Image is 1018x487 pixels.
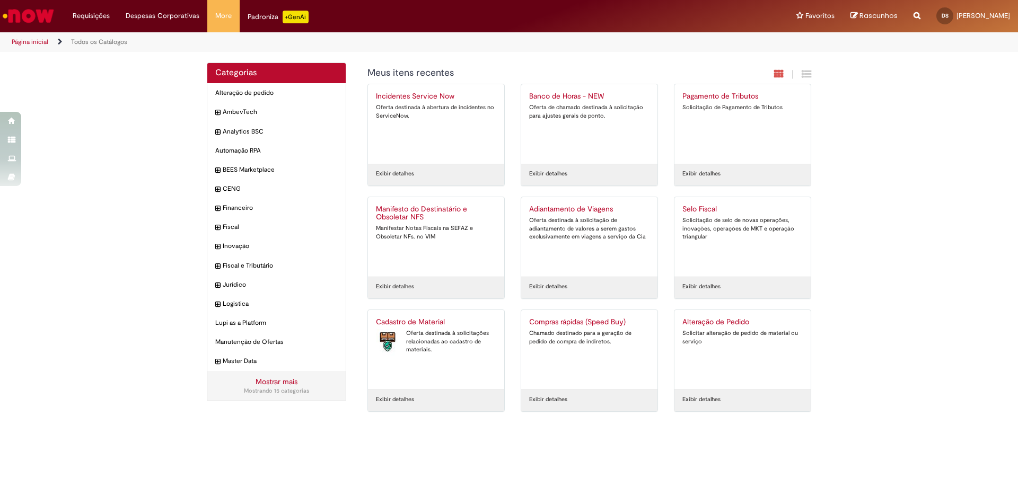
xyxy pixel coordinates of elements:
div: Manifestar Notas Fiscais na SEFAZ e Obsoletar NFs. no VIM [376,224,496,241]
div: expandir categoria Analytics BSC Analytics BSC [207,122,346,141]
span: CENG [223,184,338,193]
span: Rascunhos [859,11,898,21]
div: expandir categoria Financeiro Financeiro [207,198,346,218]
div: Chamado destinado para a geração de pedido de compra de indiretos. [529,329,650,346]
a: Cadastro de Material Cadastro de Material Oferta destinada à solicitações relacionadas ao cadastr... [368,310,504,389]
div: expandir categoria Inovação Inovação [207,236,346,256]
span: Despesas Corporativas [126,11,199,21]
span: Alteração de pedido [215,88,338,98]
a: Exibir detalhes [682,282,721,291]
p: +GenAi [283,11,309,23]
div: Oferta destinada à solicitação de adiantamento de valores a serem gastos exclusivamente em viagen... [529,216,650,241]
a: Exibir detalhes [529,395,567,404]
h2: Adiantamento de Viagens [529,205,650,214]
span: Analytics BSC [223,127,338,136]
i: expandir categoria Logistica [215,299,220,310]
div: Lupi as a Platform [207,313,346,333]
span: Lupi as a Platform [215,318,338,327]
i: expandir categoria Fiscal e Tributário [215,261,220,272]
ul: Categorias [207,83,346,371]
h2: Alteração de Pedido [682,318,803,326]
a: Página inicial [12,38,48,46]
img: ServiceNow [1,5,56,26]
div: expandir categoria Fiscal e Tributário Fiscal e Tributário [207,256,346,276]
div: Oferta de chamado destinada à solicitação para ajustes gerais de ponto. [529,103,650,120]
a: Compras rápidas (Speed Buy) Chamado destinado para a geração de pedido de compra de indiretos. [521,310,657,389]
div: expandir categoria AmbevTech AmbevTech [207,102,346,122]
i: expandir categoria Master Data [215,357,220,367]
a: Manifesto do Destinatário e Obsoletar NFS Manifestar Notas Fiscais na SEFAZ e Obsoletar NFs. no VIM [368,197,504,277]
i: Exibição de grade [802,69,811,79]
div: Mostrando 15 categorias [215,387,338,395]
i: expandir categoria CENG [215,184,220,195]
span: Inovação [223,242,338,251]
a: Exibir detalhes [529,282,567,291]
span: Financeiro [223,203,338,212]
span: Master Data [223,357,338,366]
span: AmbevTech [223,108,338,117]
a: Rascunhos [850,11,898,21]
div: Oferta destinada à abertura de incidentes no ServiceNow. [376,103,496,120]
span: Fiscal [223,223,338,232]
a: Selo Fiscal Solicitação de selo de novas operações, inovações, operações de MKT e operação triang... [674,197,811,277]
a: Exibir detalhes [529,170,567,178]
div: Solicitar alteração de pedido de material ou serviço [682,329,803,346]
span: Automação RPA [215,146,338,155]
div: Manutenção de Ofertas [207,332,346,352]
i: expandir categoria Jurídico [215,280,220,291]
div: Alteração de pedido [207,83,346,103]
a: Incidentes Service Now Oferta destinada à abertura de incidentes no ServiceNow. [368,84,504,164]
span: Fiscal e Tributário [223,261,338,270]
i: expandir categoria Analytics BSC [215,127,220,138]
a: Exibir detalhes [376,282,414,291]
i: expandir categoria Fiscal [215,223,220,233]
a: Alteração de Pedido Solicitar alteração de pedido de material ou serviço [674,310,811,389]
a: Banco de Horas - NEW Oferta de chamado destinada à solicitação para ajustes gerais de ponto. [521,84,657,164]
img: Cadastro de Material [376,329,401,356]
i: Exibição em cartão [774,69,784,79]
a: Mostrar mais [256,377,297,386]
div: Oferta destinada à solicitações relacionadas ao cadastro de materiais. [376,329,496,354]
h2: Categorias [215,68,338,78]
div: Solicitação de Pagamento de Tributos [682,103,803,112]
h2: Banco de Horas - NEW [529,92,650,101]
h1: {"description":"","title":"Meus itens recentes"} Categoria [367,68,697,78]
div: Solicitação de selo de novas operações, inovações, operações de MKT e operação triangular [682,216,803,241]
span: Manutenção de Ofertas [215,338,338,347]
span: Requisições [73,11,110,21]
span: Logistica [223,299,338,308]
span: Favoritos [805,11,835,21]
div: expandir categoria Master Data Master Data [207,351,346,371]
div: expandir categoria Jurídico Jurídico [207,275,346,295]
a: Adiantamento de Viagens Oferta destinada à solicitação de adiantamento de valores a serem gastos ... [521,197,657,277]
a: Exibir detalhes [682,395,721,404]
h2: Manifesto do Destinatário e Obsoletar NFS [376,205,496,222]
h2: Cadastro de Material [376,318,496,326]
div: expandir categoria Logistica Logistica [207,294,346,314]
i: expandir categoria AmbevTech [215,108,220,118]
div: expandir categoria Fiscal Fiscal [207,217,346,237]
div: Automação RPA [207,141,346,161]
span: Jurídico [223,280,338,289]
a: Todos os Catálogos [71,38,127,46]
h2: Pagamento de Tributos [682,92,803,101]
span: BEES Marketplace [223,165,338,174]
i: expandir categoria BEES Marketplace [215,165,220,176]
a: Exibir detalhes [376,170,414,178]
span: [PERSON_NAME] [956,11,1010,20]
h2: Selo Fiscal [682,205,803,214]
div: expandir categoria CENG CENG [207,179,346,199]
h2: Incidentes Service Now [376,92,496,101]
span: More [215,11,232,21]
ul: Trilhas de página [8,32,671,52]
h2: Compras rápidas (Speed Buy) [529,318,650,326]
a: Exibir detalhes [376,395,414,404]
i: expandir categoria Inovação [215,242,220,252]
div: expandir categoria BEES Marketplace BEES Marketplace [207,160,346,180]
span: | [792,68,794,81]
span: DS [942,12,949,19]
a: Pagamento de Tributos Solicitação de Pagamento de Tributos [674,84,811,164]
a: Exibir detalhes [682,170,721,178]
div: Padroniza [248,11,309,23]
i: expandir categoria Financeiro [215,203,220,214]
